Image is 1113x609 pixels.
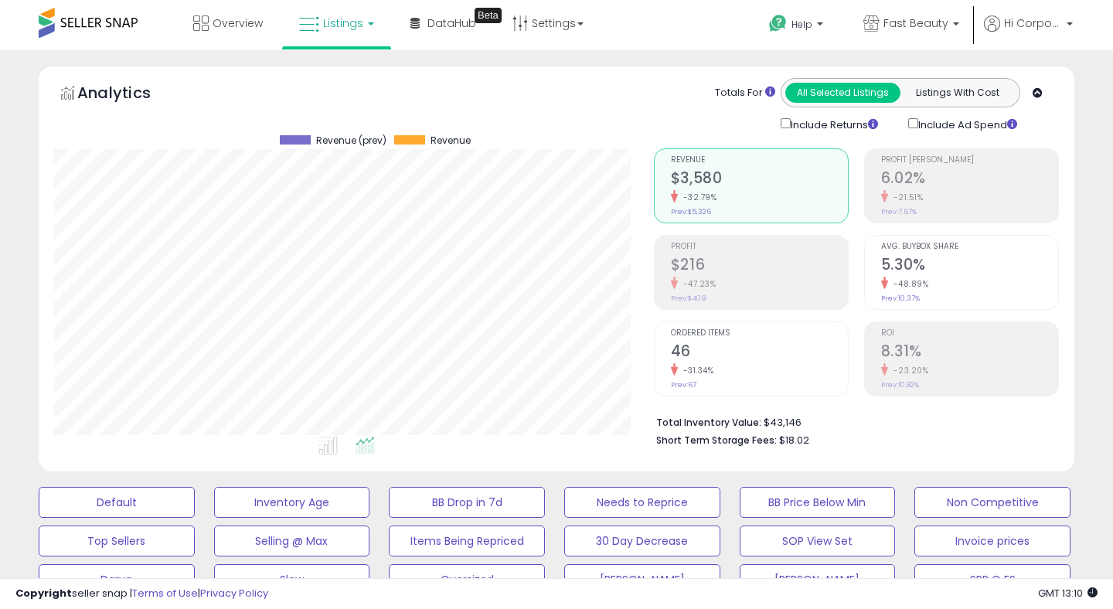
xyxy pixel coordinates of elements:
span: Profit [671,243,848,251]
h2: 5.30% [881,256,1058,277]
small: Prev: 10.37% [881,294,920,303]
button: SOP View Set [740,526,896,556]
span: ROI [881,329,1058,338]
span: 2025-09-10 13:10 GMT [1038,586,1098,600]
div: Tooltip anchor [475,8,502,23]
span: Help [791,18,812,31]
i: Get Help [768,14,788,33]
b: Short Term Storage Fees: [656,434,777,447]
span: Hi Corporate [1004,15,1062,31]
span: Profit [PERSON_NAME] [881,156,1058,165]
button: Non Competitive [914,487,1070,518]
li: $43,146 [656,412,1047,430]
small: -47.23% [678,278,716,290]
button: Top Sellers [39,526,195,556]
small: Prev: $409 [671,294,706,303]
div: Include Returns [769,115,897,133]
a: Hi Corporate [984,15,1073,50]
small: Prev: 10.82% [881,380,919,390]
div: Totals For [715,86,775,100]
b: Total Inventory Value: [656,416,761,429]
button: Items Being Repriced [389,526,545,556]
button: BB Drop in 7d [389,487,545,518]
button: Oversized [389,564,545,595]
button: [PERSON_NAME] [564,564,720,595]
span: Avg. Buybox Share [881,243,1058,251]
h2: 8.31% [881,342,1058,363]
span: Ordered Items [671,329,848,338]
small: -21.51% [888,192,924,203]
small: -48.89% [888,278,929,290]
div: seller snap | | [15,587,268,601]
button: Needs to Reprice [564,487,720,518]
span: Revenue [671,156,848,165]
small: Prev: 67 [671,380,696,390]
a: Privacy Policy [200,586,268,600]
small: Prev: 7.67% [881,207,917,216]
span: $18.02 [779,433,809,447]
button: 30 Day Decrease [564,526,720,556]
div: Include Ad Spend [897,115,1042,133]
button: All Selected Listings [785,83,900,103]
button: Selling @ Max [214,526,370,556]
small: Prev: $5,326 [671,207,711,216]
small: -32.79% [678,192,717,203]
strong: Copyright [15,586,72,600]
a: Help [757,2,839,50]
button: SPP Q ES [914,564,1070,595]
h2: $216 [671,256,848,277]
h2: 46 [671,342,848,363]
button: Inventory Age [214,487,370,518]
span: Fast Beauty [883,15,948,31]
button: Invoice prices [914,526,1070,556]
button: Listings With Cost [900,83,1015,103]
span: Revenue [431,135,471,146]
button: Slow [214,564,370,595]
small: -31.34% [678,365,714,376]
button: BB Price Below Min [740,487,896,518]
button: Default [39,487,195,518]
span: Revenue (prev) [316,135,386,146]
a: Terms of Use [132,586,198,600]
button: Darya [39,564,195,595]
span: Listings [323,15,363,31]
span: Overview [213,15,263,31]
h2: $3,580 [671,169,848,190]
button: [PERSON_NAME] [740,564,896,595]
h5: Analytics [77,82,181,107]
h2: 6.02% [881,169,1058,190]
span: DataHub [427,15,476,31]
small: -23.20% [888,365,929,376]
